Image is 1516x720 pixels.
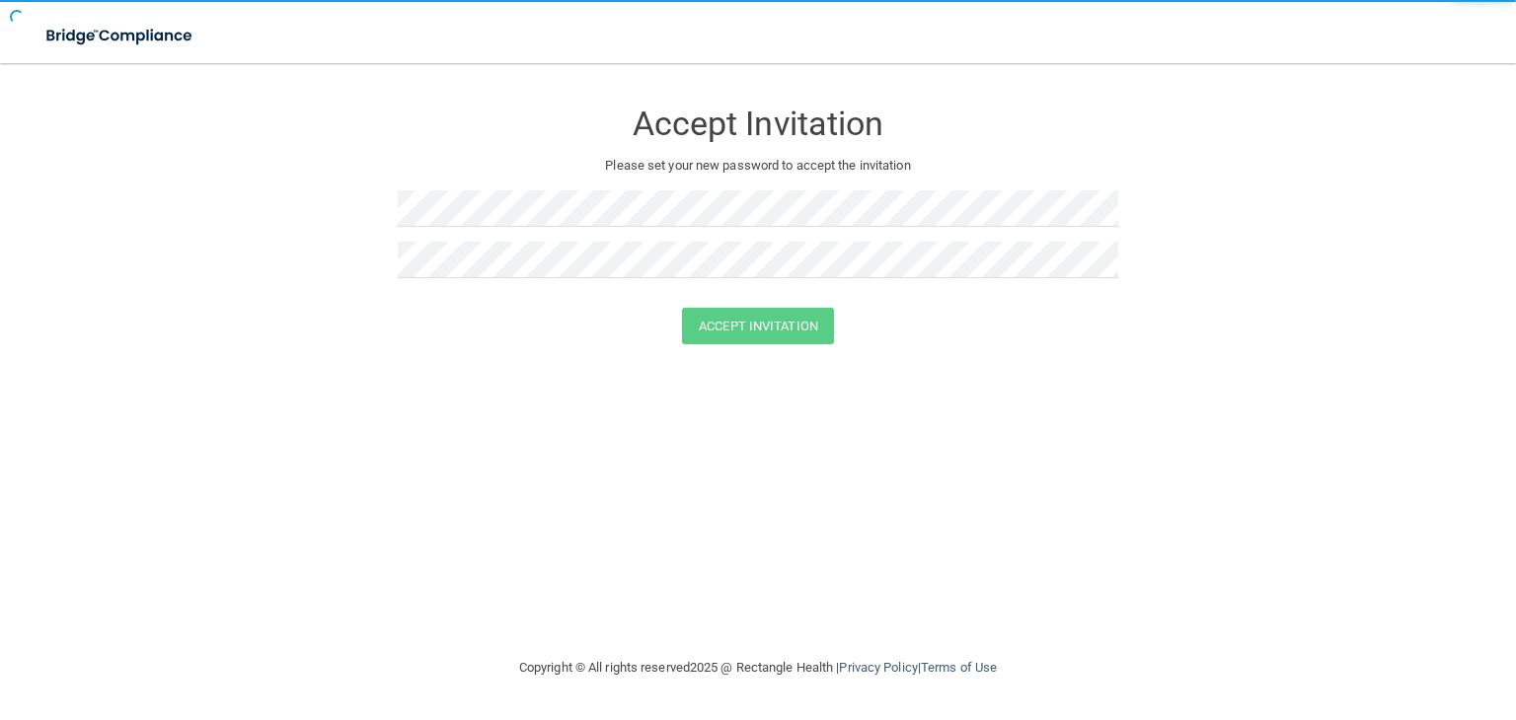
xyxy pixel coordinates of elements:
[839,660,917,675] a: Privacy Policy
[30,16,211,56] img: bridge_compliance_login_screen.278c3ca4.svg
[413,154,1103,178] p: Please set your new password to accept the invitation
[398,636,1118,699] div: Copyright © All rights reserved 2025 @ Rectangle Health | |
[921,660,997,675] a: Terms of Use
[682,308,834,344] button: Accept Invitation
[398,106,1118,142] h3: Accept Invitation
